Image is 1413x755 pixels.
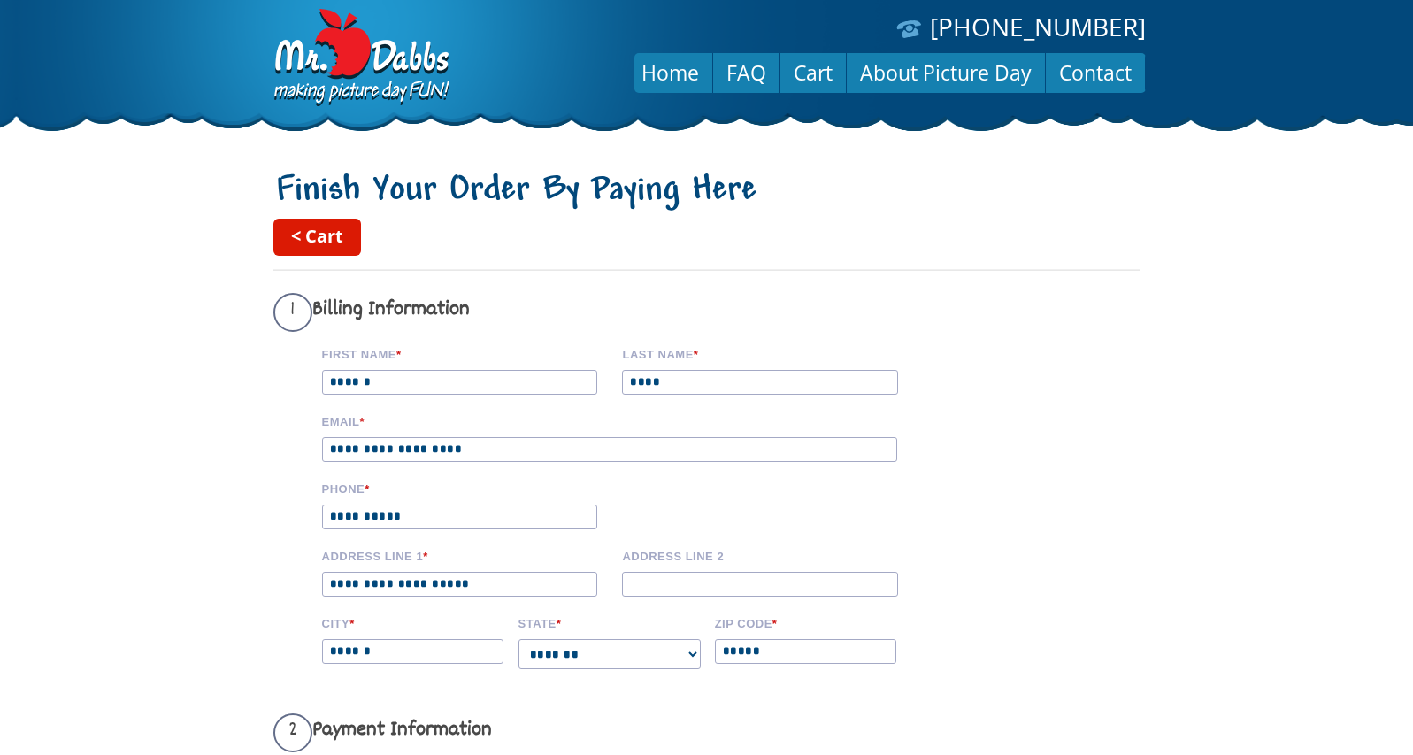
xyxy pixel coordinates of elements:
label: Last name [622,345,910,361]
label: Email [322,412,924,428]
a: Cart [780,51,846,94]
label: Address Line 2 [622,547,910,563]
a: Home [628,51,712,94]
label: City [322,614,506,630]
span: 2 [273,713,312,752]
h3: Billing Information [273,293,924,332]
h3: Payment Information [273,713,924,752]
label: Address Line 1 [322,547,611,563]
img: Dabbs Company [268,9,452,108]
a: Contact [1046,51,1145,94]
span: 1 [273,293,312,332]
a: [PHONE_NUMBER] [930,10,1146,43]
a: FAQ [713,51,779,94]
a: < Cart [273,219,361,256]
label: First Name [322,345,611,361]
a: About Picture Day [847,51,1045,94]
label: Phone [322,480,611,496]
label: Zip code [715,614,899,630]
h1: Finish Your Order By Paying Here [273,171,1140,212]
label: State [518,614,703,630]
